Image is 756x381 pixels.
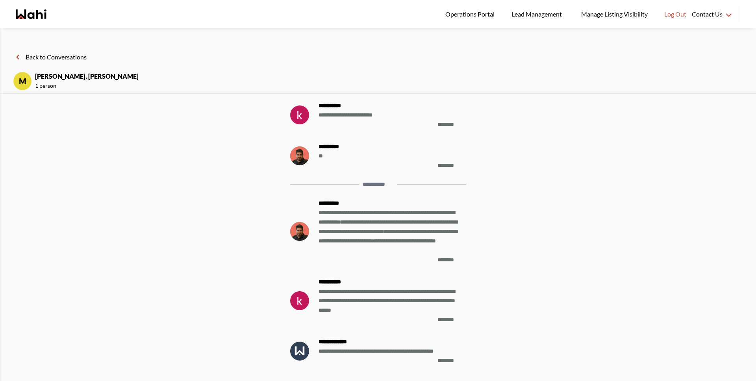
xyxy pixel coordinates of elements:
[664,9,686,19] span: Log Out
[511,9,565,19] span: Lead Management
[16,9,46,19] a: Wahi homepage
[579,9,650,19] span: Manage Listing Visibility
[35,72,139,81] strong: [PERSON_NAME], [PERSON_NAME]
[445,9,497,19] span: Operations Portal
[13,72,32,91] div: M
[13,52,87,62] button: Back to Conversations
[35,81,139,91] span: 1 person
